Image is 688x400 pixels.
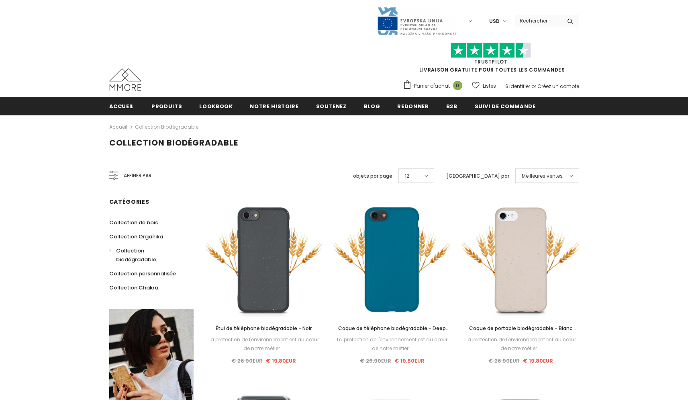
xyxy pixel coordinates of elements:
span: Notre histoire [250,103,298,110]
a: Panier d'achat 0 [403,80,466,92]
span: Collection biodégradable [109,137,238,148]
input: Search Site [515,15,561,27]
a: B2B [446,97,457,115]
a: Collection de bois [109,215,158,230]
span: Listes [483,82,496,90]
span: Coque de portable biodégradable - Blanc naturel [469,325,576,341]
a: Coque de portable biodégradable - Blanc naturel [462,324,579,333]
a: Collection biodégradable [109,244,185,267]
span: 0 [453,81,462,90]
a: Javni Razpis [377,17,457,24]
img: Faites confiance aux étoiles pilotes [451,43,531,58]
span: € 19.80EUR [266,357,296,365]
span: € 26.90EUR [360,357,391,365]
span: € 19.80EUR [523,357,553,365]
div: La protection de l'environnement est au cœur de notre métier... [206,335,322,353]
span: € 26.90EUR [231,357,263,365]
a: TrustPilot [474,58,508,65]
img: Cas MMORE [109,68,141,91]
a: Listes [472,79,496,93]
span: Accueil [109,103,135,110]
span: € 19.80EUR [394,357,425,365]
a: Lookbook [199,97,233,115]
a: Collection Chakra [109,281,158,295]
a: Collection Organika [109,230,163,244]
span: Collection Organika [109,233,163,240]
span: € 26.90EUR [488,357,520,365]
span: Catégories [109,198,149,206]
span: Blog [364,103,380,110]
label: objets par page [353,172,392,180]
img: Javni Razpis [377,6,457,36]
span: Panier d'achat [414,82,450,90]
span: Collection Chakra [109,284,158,291]
div: La protection de l'environnement est au cœur de notre métier... [462,335,579,353]
span: USD [489,17,500,25]
span: Collection personnalisée [109,270,176,277]
a: Collection biodégradable [135,123,198,130]
span: soutenez [316,103,347,110]
span: Redonner [397,103,429,110]
a: Produits [151,97,182,115]
span: Produits [151,103,182,110]
a: Notre histoire [250,97,298,115]
a: Blog [364,97,380,115]
span: Meilleures ventes [522,172,563,180]
a: Collection personnalisée [109,267,176,281]
span: Collection de bois [109,219,158,226]
a: Redonner [397,97,429,115]
span: Affiner par [124,171,151,180]
a: Accueil [109,97,135,115]
span: LIVRAISON GRATUITE POUR TOUTES LES COMMANDES [403,46,579,73]
span: Suivi de commande [475,103,536,110]
a: Suivi de commande [475,97,536,115]
span: Collection biodégradable [116,247,156,263]
a: S'identifier [505,83,530,90]
a: Coque de téléphone biodégradable - Deep Sea Blue [334,324,450,333]
a: Étui de téléphone biodégradable - Noir [206,324,322,333]
span: Coque de téléphone biodégradable - Deep Sea Blue [338,325,449,341]
label: [GEOGRAPHIC_DATA] par [446,172,509,180]
a: soutenez [316,97,347,115]
div: La protection de l'environnement est au cœur de notre métier... [334,335,450,353]
span: B2B [446,103,457,110]
span: Étui de téléphone biodégradable - Noir [216,325,312,332]
a: Créez un compte [537,83,579,90]
span: or [531,83,536,90]
span: Lookbook [199,103,233,110]
span: 12 [405,172,409,180]
a: Accueil [109,122,127,132]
